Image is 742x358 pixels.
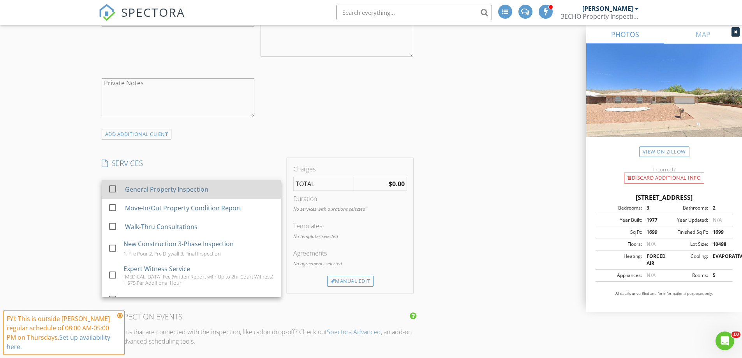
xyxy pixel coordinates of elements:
div: Year Updated: [664,217,708,224]
span: N/A [647,241,656,247]
div: Charges [293,164,407,174]
strong: $0.00 [389,180,405,188]
div: 2 [708,205,730,212]
div: Duration [293,194,407,203]
div: 5 [708,272,730,279]
div: Discard Additional info [624,173,704,183]
div: Agreements [293,249,407,258]
div: 1699 [642,229,664,236]
div: Re-Inspection [125,295,165,304]
div: General Property Inspection [125,185,208,194]
div: Rooms: [664,272,708,279]
div: Expert Witness Service [123,264,190,273]
p: Want events that are connected with the inspection, like radon drop-off? Check out , an add-on su... [99,327,417,346]
p: No agreements selected [293,260,407,267]
h4: INSPECTION EVENTS [102,312,414,322]
div: FYI: This is outside [PERSON_NAME] regular schedule of 08:00 AM-05:00 PM on Thursdays. [7,314,115,351]
div: Sq Ft: [598,229,642,236]
span: N/A [647,272,656,279]
p: No services with durations selected [293,206,407,213]
div: Manual Edit [327,276,374,287]
img: The Best Home Inspection Software - Spectora [99,4,116,21]
a: PHOTOS [586,25,664,44]
div: New Construction 3-Phase Inspection [123,239,234,249]
a: Spectora Advanced [327,328,381,336]
div: FORCED AIR [642,253,664,267]
div: Move-In/Out Property Condition Report [125,203,241,213]
iframe: Intercom live chat [716,332,734,350]
div: Incorrect? [586,166,742,173]
div: 1. Pre Pour 2. Pre Drywall 3. Final Inspection [123,250,221,257]
input: Search everything... [336,5,492,20]
div: Walk-Thru Consultations [125,222,197,231]
div: 1977 [642,217,664,224]
a: SPECTORA [99,11,185,27]
p: No templates selected [293,233,407,240]
div: Templates [293,221,407,231]
div: [MEDICAL_DATA] Fee (Written Report with Up to 2hr Court Witness) + $75 Per Additional Hour [123,273,275,286]
div: [PERSON_NAME] [582,5,633,12]
div: 1699 [708,229,730,236]
div: Appliances: [598,272,642,279]
div: Bathrooms: [664,205,708,212]
a: View on Zillow [639,146,689,157]
div: 3ECHO Property Inspections [561,12,639,20]
img: streetview [586,44,742,156]
div: Bedrooms: [598,205,642,212]
div: 10498 [708,241,730,248]
span: N/A [713,217,722,223]
div: [STREET_ADDRESS] [596,193,733,202]
div: EVAPORATIVE [708,253,730,267]
span: 10 [731,332,740,338]
td: TOTAL [293,177,354,191]
div: Heating: [598,253,642,267]
div: ADD ADDITIONAL client [102,129,172,139]
span: SPECTORA [121,4,185,20]
div: Floors: [598,241,642,248]
div: Cooling: [664,253,708,267]
div: 3 [642,205,664,212]
h4: SERVICES [102,158,281,168]
div: Finished Sq Ft: [664,229,708,236]
div: Lot Size: [664,241,708,248]
p: All data is unverified and for informational purposes only. [596,291,733,296]
a: MAP [664,25,742,44]
div: Year Built: [598,217,642,224]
